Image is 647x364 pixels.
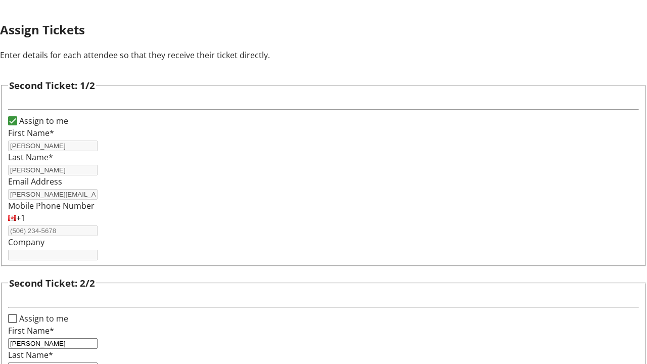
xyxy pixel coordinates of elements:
[17,115,68,127] label: Assign to me
[8,127,54,139] label: First Name*
[9,276,95,290] h3: Second Ticket: 2/2
[9,78,95,93] h3: Second Ticket: 1/2
[8,176,62,187] label: Email Address
[8,225,98,236] input: (506) 234-5678
[8,200,95,211] label: Mobile Phone Number
[8,152,53,163] label: Last Name*
[17,312,68,325] label: Assign to me
[8,237,44,248] label: Company
[8,349,53,360] label: Last Name*
[8,325,54,336] label: First Name*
